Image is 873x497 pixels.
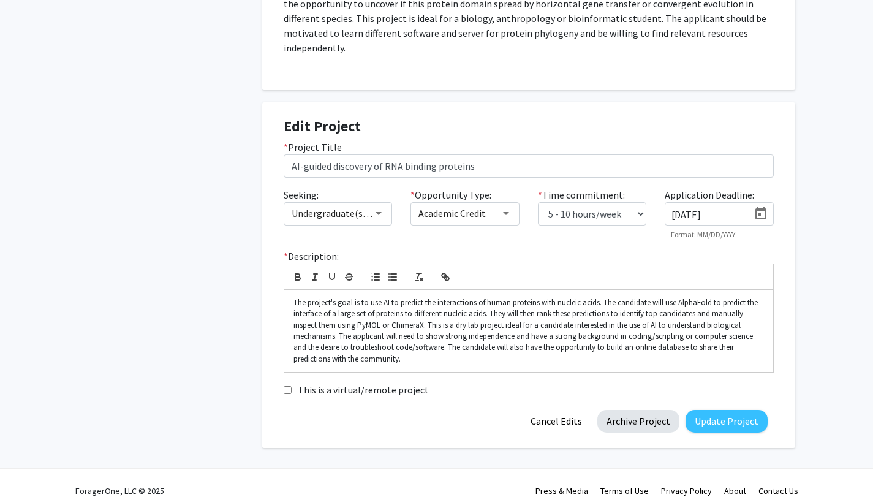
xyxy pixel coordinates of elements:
a: About [724,485,746,496]
label: Opportunity Type: [410,188,491,202]
label: This is a virtual/remote project [298,382,429,397]
a: Privacy Policy [661,485,712,496]
p: The project's goal is to use AI to predict the interactions of human proteins with nucleic acids.... [293,297,764,365]
button: Update Project [686,410,768,433]
a: Contact Us [758,485,798,496]
label: Application Deadline: [665,188,754,202]
a: Press & Media [535,485,588,496]
button: Archive Project [597,410,679,433]
label: Time commitment: [538,188,625,202]
span: Academic Credit [418,207,486,219]
button: Cancel Edits [521,410,591,433]
label: Description: [284,249,339,264]
strong: Edit Project [284,116,361,135]
mat-hint: Format: MM/DD/YYYY [671,230,735,239]
iframe: Chat [9,442,52,488]
span: Undergraduate(s), Master's Student(s) [292,207,453,219]
label: Project Title [284,140,342,154]
label: Seeking: [284,188,319,202]
button: Open calendar [749,203,773,225]
a: Terms of Use [600,485,649,496]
